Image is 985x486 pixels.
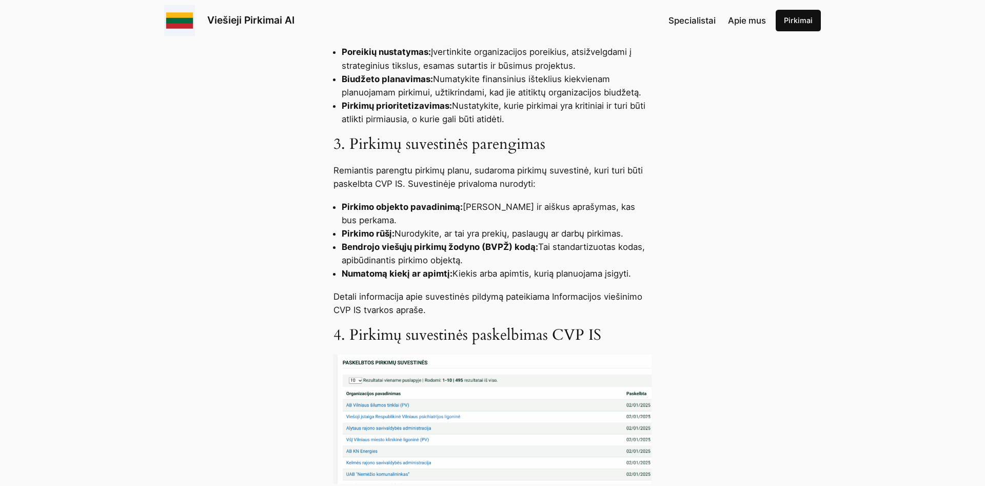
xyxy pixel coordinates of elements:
strong: Pirkimų prioritetizavimas: [342,101,452,111]
li: Nurodykite, ar tai yra prekių, paslaugų ar darbų pirkimas. [342,227,652,240]
li: Tai standartizuotas kodas, apibūdinantis pirkimo objektą. [342,240,652,267]
li: Įvertinkite organizacijos poreikius, atsižvelgdami į strateginius tikslus, esamas sutartis ir būs... [342,45,652,72]
h3: 3. Pirkimų suvestinės parengimas [333,135,652,154]
a: Apie mus [728,14,766,27]
li: Nustatykite, kurie pirkimai yra kritiniai ir turi būti atlikti pirmiausia, o kurie gali būti atid... [342,99,652,126]
strong: Pirkimo rūšį: [342,228,395,239]
a: Specialistai [668,14,716,27]
h3: 4. Pirkimų suvestinės paskelbimas CVP IS [333,326,652,345]
a: Pirkimai [776,10,821,31]
nav: Navigation [668,14,766,27]
strong: Pirkimo objekto pavadinimą: [342,202,463,212]
p: Detali informacija apie suvestinės pildymą pateikiama Informacijos viešinimo CVP IS tvarkos apraše. [333,290,652,317]
a: Viešieji Pirkimai AI [207,14,294,26]
li: [PERSON_NAME] ir aiškus aprašymas, kas bus perkama. [342,200,652,227]
strong: Biudžeto planavimas: [342,74,433,84]
li: Kiekis arba apimtis, kurią planuojama įsigyti. [342,267,652,280]
span: Specialistai [668,15,716,26]
p: Remiantis parengtu pirkimų planu, sudaroma pirkimų suvestinė, kuri turi būti paskelbta CVP IS. Su... [333,164,652,190]
span: Apie mus [728,15,766,26]
strong: Numatomą kiekį ar apimtį: [342,268,452,279]
strong: Poreikių nustatymas: [342,47,431,57]
img: Viešieji pirkimai logo [164,5,195,36]
strong: Bendrojo viešųjų pirkimų žodyno (BVPŽ) kodą: [342,242,538,252]
li: Numatykite finansinius išteklius kiekvienam planuojamam pirkimui, užtikrindami, kad jie atitiktų ... [342,72,652,99]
